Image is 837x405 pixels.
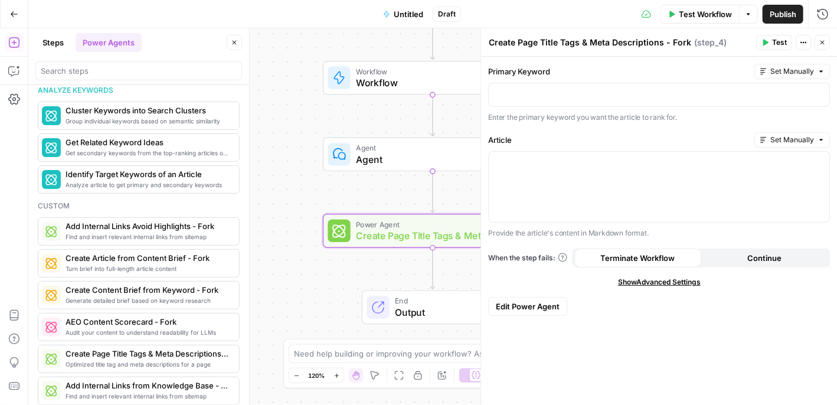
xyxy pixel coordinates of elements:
span: End [395,295,491,306]
span: Add Internal Links Avoid Highlights - Fork [66,220,230,232]
span: Create Article from Content Brief - Fork [66,252,230,264]
span: Test [772,37,787,48]
div: AgentAgentStep 5 [323,138,542,172]
span: Untitled [394,8,423,20]
span: Draft [438,9,456,19]
span: Turn brief into full-length article content [66,264,230,273]
p: Enter the primary keyword you want the article to rank for. [488,112,830,123]
button: Power Agents [76,33,142,52]
span: Show Advanced Settings [618,277,701,288]
span: Terminate Workflow [601,252,675,264]
input: Search steps [41,65,237,77]
button: Set Manually [754,132,830,148]
span: Create Page Title Tags & Meta Descriptions - Fork [66,348,230,360]
g: Edge from step_6 to step_5 [430,94,434,136]
span: Get secondary keywords from the top-ranking articles of a target search term [66,148,230,158]
div: WorkflowWorkflowStep 6 [323,61,542,95]
g: Edge from start to step_6 [430,18,434,60]
span: Audit your content to understand readability for LLMs [66,328,230,337]
button: Untitled [376,5,430,24]
span: Power Agent [356,219,502,230]
span: Continue [747,252,782,264]
span: Agent [356,152,503,166]
span: Output [395,305,491,319]
span: Set Manually [770,66,814,77]
span: Optimized title tag and meta descriptions for a page [66,360,230,369]
span: Generate detailed brief based on keyword research [66,296,230,305]
button: Set Manually [754,64,830,79]
label: Primary Keyword [488,66,750,77]
span: Publish [770,8,796,20]
span: Workflow [356,66,503,77]
button: Test Workflow [661,5,739,24]
span: Workflow [356,76,503,90]
label: Article [488,134,750,146]
span: Get Related Keyword Ideas [66,136,230,148]
button: Publish [763,5,803,24]
span: Analyze article to get primary and secondary keywords [66,180,230,190]
button: Edit Power Agent [488,297,567,316]
div: Custom [38,201,240,211]
span: Cluster Keywords into Search Clusters [66,104,230,116]
button: Test [756,35,792,50]
a: When the step fails: [488,253,567,263]
span: Identify Target Keywords of an Article [66,168,230,180]
textarea: Create Page Title Tags & Meta Descriptions - Fork [489,37,691,48]
span: Agent [356,142,503,153]
span: Set Manually [770,135,814,145]
span: Create Page Title Tags & Meta Descriptions - Fork [356,228,502,243]
span: AEO Content Scorecard - Fork [66,316,230,328]
span: Find and insert relevant internal links from sitemap [66,391,230,401]
span: Find and insert relevant internal links from sitemap [66,232,230,241]
div: Analyze keywords [38,85,240,96]
g: Edge from step_4 to end [430,247,434,289]
div: EndOutput [323,290,542,325]
span: ( step_4 ) [694,37,727,48]
span: Edit Power Agent [496,301,560,312]
span: Add Internal Links from Knowledge Base - Fork [66,380,230,391]
span: 120% [308,371,325,380]
g: Edge from step_5 to step_4 [430,171,434,213]
span: Group individual keywords based on semantic similarity [66,116,230,126]
div: Power AgentCreate Page Title Tags & Meta Descriptions - ForkStep 4 [323,214,542,248]
button: Continue [701,249,828,267]
button: Steps [35,33,71,52]
span: Test Workflow [679,8,732,20]
p: Provide the article's content in Markdown format. [488,227,830,239]
span: Create Content Brief from Keyword - Fork [66,284,230,296]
